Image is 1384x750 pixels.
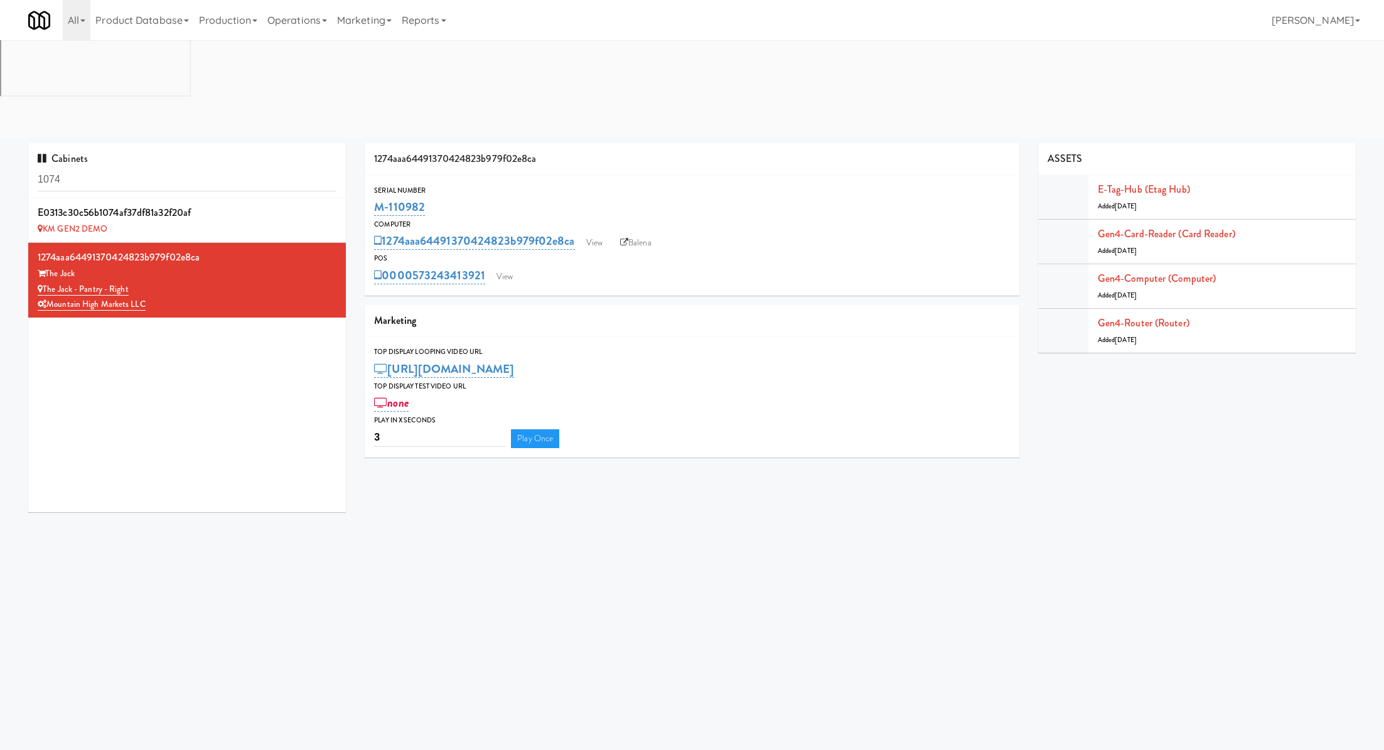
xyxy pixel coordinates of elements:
span: Added [1098,201,1137,211]
a: M-110982 [374,198,425,216]
div: Serial Number [374,185,1009,197]
a: 1274aaa64491370424823b979f02e8ca [374,232,574,250]
span: [DATE] [1115,291,1137,300]
span: [DATE] [1115,201,1137,211]
div: e0313c30c56b1074af37df81a32f20af [38,203,336,222]
div: POS [374,252,1009,265]
a: E-tag-hub (Etag Hub) [1098,182,1190,196]
li: e0313c30c56b1074af37df81a32f20af KM GEN2 DEMO [28,198,346,243]
a: View [580,233,609,252]
span: Cabinets [38,151,88,166]
div: The Jack [38,266,336,282]
div: 1274aaa64491370424823b979f02e8ca [38,248,336,267]
span: Added [1098,246,1137,255]
span: [DATE] [1115,246,1137,255]
a: Balena [614,233,658,252]
span: Added [1098,291,1137,300]
a: KM GEN2 DEMO [38,223,107,235]
a: 0000573243413921 [374,267,485,284]
span: ASSETS [1048,151,1083,166]
div: 1274aaa64491370424823b979f02e8ca [365,143,1019,175]
div: Play in X seconds [374,414,1009,427]
div: Computer [374,218,1009,231]
span: Added [1098,335,1137,345]
a: View [490,267,519,286]
a: The Jack - Pantry - Right [38,283,129,296]
a: none [374,394,409,412]
a: Gen4-card-reader (Card Reader) [1098,227,1235,241]
span: Marketing [374,313,416,328]
div: Top Display Looping Video Url [374,346,1009,358]
a: Gen4-router (Router) [1098,316,1189,330]
span: [DATE] [1115,335,1137,345]
input: Search cabinets [38,168,336,191]
a: Mountain High Markets LLC [38,298,146,311]
div: Top Display Test Video Url [374,380,1009,393]
a: Play Once [511,429,559,448]
a: [URL][DOMAIN_NAME] [374,360,514,378]
a: Gen4-computer (Computer) [1098,271,1216,286]
img: Micromart [28,9,50,31]
li: 1274aaa64491370424823b979f02e8caThe Jack The Jack - Pantry - RightMountain High Markets LLC [28,243,346,318]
